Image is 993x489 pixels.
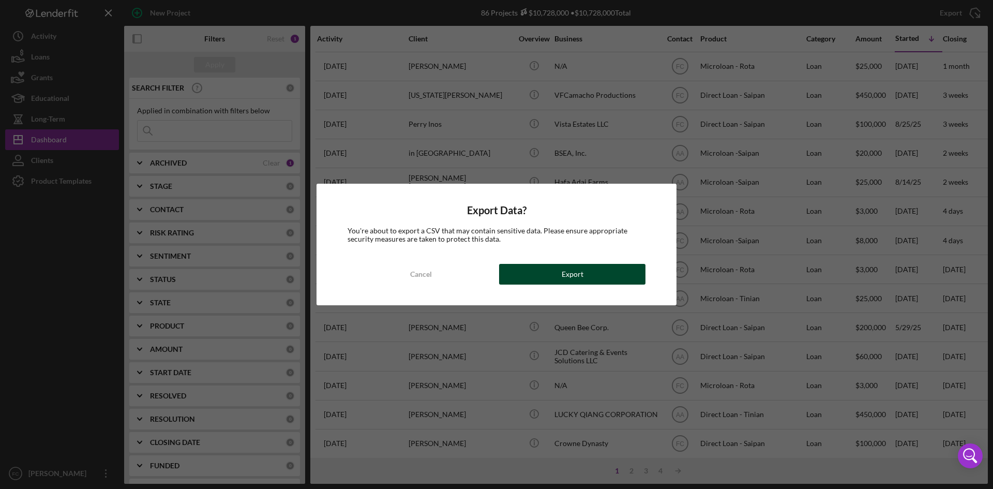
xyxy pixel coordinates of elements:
div: Export [562,264,583,285]
div: Open Intercom Messenger [958,443,983,468]
h4: Export Data? [348,204,645,216]
div: Cancel [410,264,432,285]
div: You're about to export a CSV that may contain sensitive data. Please ensure appropriate security ... [348,227,645,243]
button: Cancel [348,264,494,285]
button: Export [499,264,645,285]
